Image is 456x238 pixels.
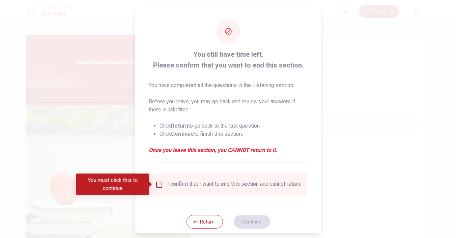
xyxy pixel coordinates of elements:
[171,130,194,137] strong: Continue
[155,180,163,188] span: You must click this to continue
[76,174,149,195] div: You must click this to continue
[149,81,308,89] p: You have completed all the questions in the Listening section.
[160,122,308,130] li: Click to go back to the last question
[186,215,223,228] button: Return
[160,130,308,138] li: Click to finish this section.
[149,146,308,154] em: Once you leave this section, you CANNOT return to it.
[167,180,301,188] div: I confirm that I want to end this section and cannot return.
[149,97,308,113] p: Before you leave, you may go back and review your answers if there is still time.
[233,215,270,228] button: Continue
[149,49,308,70] span: You still have time left. Please confirm that you want to end this section.
[171,122,188,129] strong: Return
